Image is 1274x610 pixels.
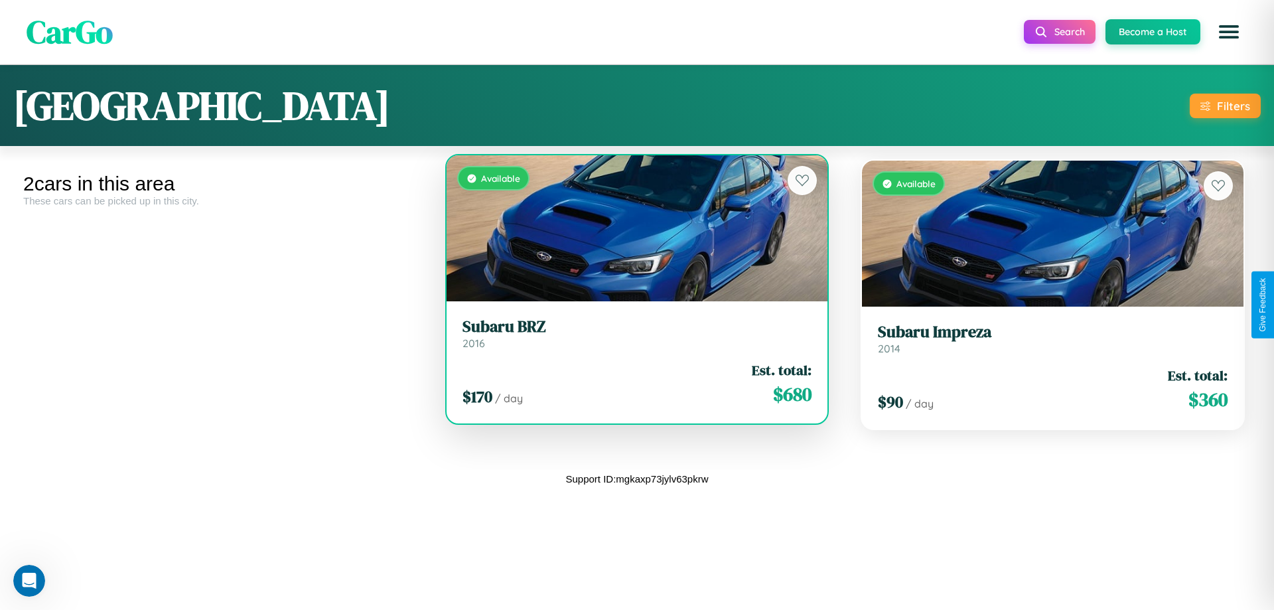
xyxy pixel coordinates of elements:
h3: Subaru BRZ [462,317,812,337]
span: Search [1054,26,1085,38]
h3: Subaru Impreza [878,323,1228,342]
span: / day [495,392,523,405]
span: 2016 [462,337,485,350]
span: / day [906,397,934,410]
span: Est. total: [1168,366,1228,385]
div: Give Feedback [1258,278,1267,332]
button: Search [1024,20,1096,44]
span: $ 90 [878,391,903,413]
div: 2 cars in this area [23,173,419,195]
a: Subaru Impreza2014 [878,323,1228,355]
span: Est. total: [752,360,812,380]
span: $ 360 [1188,386,1228,413]
div: Filters [1217,99,1250,113]
div: These cars can be picked up in this city. [23,195,419,206]
span: CarGo [27,10,113,54]
p: Support ID: mgkaxp73jylv63pkrw [565,470,708,488]
span: Available [896,178,936,189]
button: Become a Host [1105,19,1200,44]
h1: [GEOGRAPHIC_DATA] [13,78,390,133]
button: Open menu [1210,13,1247,50]
a: Subaru BRZ2016 [462,317,812,350]
span: 2014 [878,342,900,355]
iframe: Intercom live chat [13,565,45,597]
span: $ 680 [773,381,812,408]
span: $ 170 [462,386,492,408]
button: Filters [1190,94,1261,118]
span: Available [481,173,520,184]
